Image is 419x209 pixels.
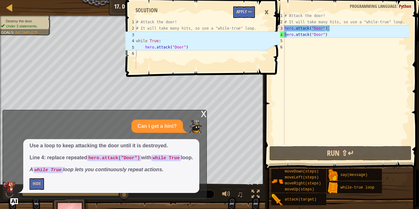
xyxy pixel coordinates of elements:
div: × [261,5,272,20]
span: say(message) [340,173,367,177]
span: Programming language [350,3,397,9]
span: moveRight(steps) [285,181,321,186]
code: while True [33,167,63,173]
span: attack(target) [285,197,317,202]
span: : [397,3,399,9]
div: 1 [125,19,136,25]
p: Line 4: replace repeated with loop. [30,154,193,161]
button: Run ⇧↵ [269,146,411,161]
span: while-true loop [340,185,374,190]
button: Hide [30,178,44,190]
div: 2 [125,25,136,31]
button: Ask AI [10,198,18,206]
span: moveDown(steps) [285,169,319,174]
span: : [13,30,15,34]
span: moveUp(steps) [285,187,314,192]
em: A loop lets you continuously repeat actions. [30,167,163,172]
button: Apply => [233,6,255,18]
p: Use a loop to keep attacking the door until it is destroyed. [30,142,193,150]
span: Destroy the door. [6,19,33,23]
span: moveLeft(steps) [285,175,319,180]
div: 4 [125,38,136,44]
div: 3 [125,31,136,38]
img: portrait.png [327,169,339,181]
img: portrait.png [327,182,339,194]
img: AI [3,182,15,193]
div: 5 [125,44,136,50]
li: Destroy the door. [1,19,47,24]
span: Incomplete [15,30,38,34]
li: Under 3 statements. [1,24,47,29]
div: Solution [132,6,161,14]
div: 6 [125,50,136,57]
span: Under 3 statements. [6,24,38,28]
span: Goals [1,30,13,34]
code: hero.attack("Door") [87,155,141,161]
span: Python [399,3,411,9]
